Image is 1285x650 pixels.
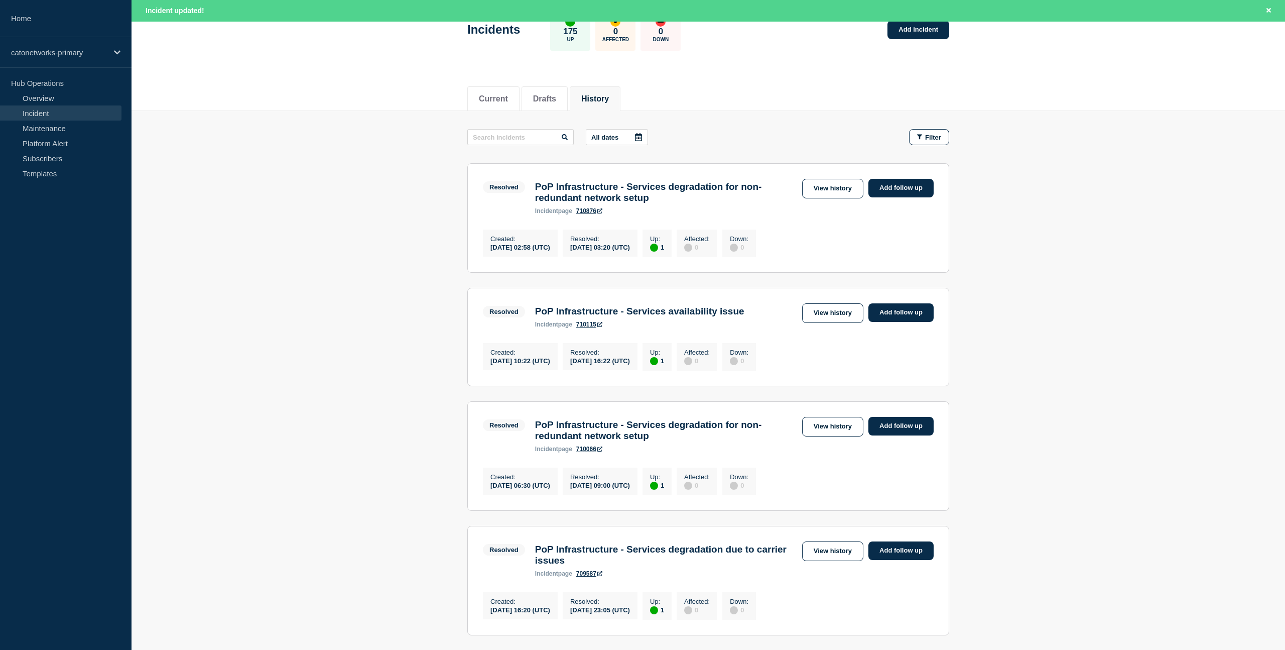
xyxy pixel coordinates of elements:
p: page [535,570,572,577]
a: View history [802,541,863,561]
span: Resolved [483,306,525,317]
p: 175 [563,27,577,37]
span: Filter [925,134,941,141]
p: Resolved : [570,349,630,356]
p: Up : [650,598,664,605]
div: 1 [650,356,664,365]
div: 1 [650,605,664,614]
p: Up : [650,473,664,481]
p: Affected : [684,235,710,243]
div: up [565,17,575,27]
p: Affected : [684,473,710,481]
div: [DATE] 02:58 (UTC) [490,243,550,251]
a: Add follow up [868,179,934,197]
div: [DATE] 16:20 (UTC) [490,605,550,614]
p: Up : [650,235,664,243]
button: Drafts [533,94,556,103]
input: Search incidents [467,129,574,145]
p: Down : [730,235,748,243]
a: 710115 [576,321,602,328]
div: [DATE] 03:20 (UTC) [570,243,630,251]
div: disabled [684,482,692,490]
p: Created : [490,349,550,356]
button: Current [479,94,508,103]
a: Add follow up [868,303,934,322]
div: 0 [684,481,710,490]
a: 710066 [576,446,602,453]
p: page [535,321,572,328]
p: Affected : [684,349,710,356]
div: 1 [650,481,664,490]
h1: Incidents [467,23,520,37]
div: 1 [650,243,664,252]
p: Up [567,37,574,42]
a: 710876 [576,207,602,214]
div: disabled [730,606,738,614]
div: disabled [684,357,692,365]
div: [DATE] 16:22 (UTC) [570,356,630,365]
h3: PoP Infrastructure - Services degradation due to carrier issues [535,544,797,566]
div: 0 [730,356,748,365]
span: Resolved [483,181,525,193]
p: Resolved : [570,598,630,605]
span: incident [535,207,558,214]
button: Close banner [1262,5,1275,17]
a: View history [802,179,863,198]
span: incident [535,321,558,328]
div: up [650,606,658,614]
p: Down [653,37,669,42]
span: Resolved [483,419,525,431]
a: Add incident [887,21,949,39]
h3: PoP Infrastructure - Services degradation for non-redundant network setup [535,181,797,203]
p: Down : [730,598,748,605]
div: disabled [684,606,692,614]
div: disabled [730,482,738,490]
div: up [650,482,658,490]
div: [DATE] 09:00 (UTC) [570,481,630,489]
span: incident [535,570,558,577]
h3: PoP Infrastructure - Services availability issue [535,306,744,317]
div: 0 [730,243,748,252]
p: Affected [602,37,629,42]
div: disabled [684,244,692,252]
div: [DATE] 10:22 (UTC) [490,356,550,365]
a: 709587 [576,570,602,577]
p: Down : [730,473,748,481]
div: 0 [730,605,748,614]
p: Resolved : [570,473,630,481]
span: incident [535,446,558,453]
div: [DATE] 06:30 (UTC) [490,481,550,489]
p: Down : [730,349,748,356]
span: Resolved [483,544,525,556]
p: Created : [490,598,550,605]
p: Affected : [684,598,710,605]
p: Created : [490,473,550,481]
p: All dates [591,134,618,141]
a: View history [802,417,863,437]
div: down [656,17,666,27]
p: Created : [490,235,550,243]
div: up [650,244,658,252]
span: Incident updated! [146,7,204,15]
a: Add follow up [868,541,934,560]
h3: PoP Infrastructure - Services degradation for non-redundant network setup [535,419,797,442]
div: affected [610,17,620,27]
p: page [535,446,572,453]
a: Add follow up [868,417,934,436]
button: All dates [586,129,648,145]
div: 0 [684,356,710,365]
p: catonetworks-primary [11,48,107,57]
div: [DATE] 23:05 (UTC) [570,605,630,614]
p: page [535,207,572,214]
p: Up : [650,349,664,356]
p: 0 [613,27,618,37]
p: Resolved : [570,235,630,243]
a: View history [802,303,863,323]
div: up [650,357,658,365]
p: 0 [659,27,663,37]
div: disabled [730,357,738,365]
button: Filter [909,129,949,145]
div: 0 [684,243,710,252]
div: disabled [730,244,738,252]
div: 0 [730,481,748,490]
